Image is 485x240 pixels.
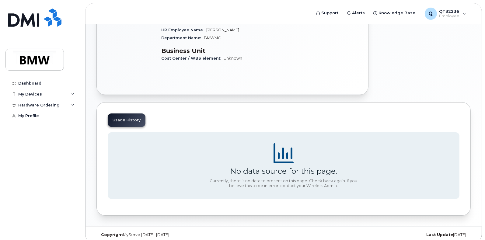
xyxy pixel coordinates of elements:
a: Support [312,7,343,19]
span: Alerts [352,10,365,16]
strong: Last Update [426,232,453,237]
span: Unknown [224,56,242,61]
div: No data source for this page. [230,166,337,176]
span: HR Employee Name [161,28,206,32]
span: Q [429,10,433,17]
span: Department Name [161,36,204,40]
a: Knowledge Base [369,7,420,19]
iframe: Messenger Launcher [459,214,480,235]
span: Support [322,10,339,16]
div: MyServe [DATE]–[DATE] [96,232,221,237]
h3: Business Unit [161,47,256,54]
a: Alerts [343,7,369,19]
span: Employee [439,14,460,19]
div: QT32236 [420,8,470,20]
span: Knowledge Base [379,10,416,16]
div: [DATE] [346,232,471,237]
strong: Copyright [101,232,123,237]
span: QT32236 [439,9,460,14]
span: [PERSON_NAME] [206,28,239,32]
div: Currently, there is no data to present on this page. Check back again. If you believe this to be ... [208,179,360,188]
span: BMWMC [204,36,221,40]
span: Cost Center / WBS element [161,56,224,61]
